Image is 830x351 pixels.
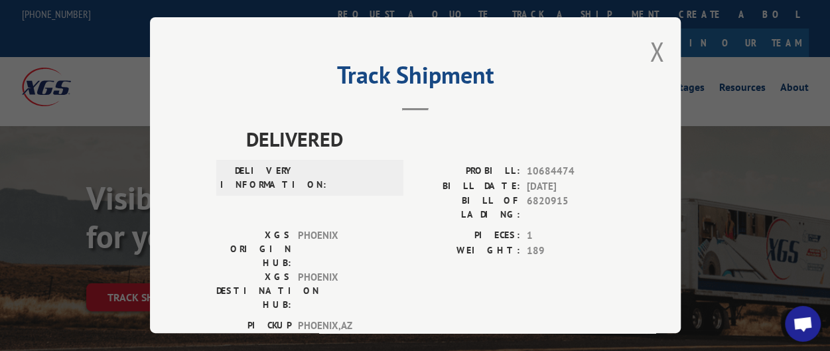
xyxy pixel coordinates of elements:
[527,179,614,194] span: [DATE]
[785,306,821,342] div: Open chat
[527,165,614,180] span: 10684474
[415,179,520,194] label: BILL DATE:
[216,319,291,347] label: PICKUP CITY:
[216,271,291,313] label: XGS DESTINATION HUB:
[415,194,520,222] label: BILL OF LADING:
[415,229,520,244] label: PIECES:
[216,229,291,271] label: XGS ORIGIN HUB:
[650,34,664,69] button: Close modal
[220,165,295,192] label: DELIVERY INFORMATION:
[415,165,520,180] label: PROBILL:
[298,271,387,313] span: PHOENIX
[527,244,614,259] span: 189
[527,194,614,222] span: 6820915
[415,244,520,259] label: WEIGHT:
[246,125,614,155] span: DELIVERED
[216,66,614,91] h2: Track Shipment
[527,229,614,244] span: 1
[298,229,387,271] span: PHOENIX
[298,319,387,347] span: PHOENIX , AZ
